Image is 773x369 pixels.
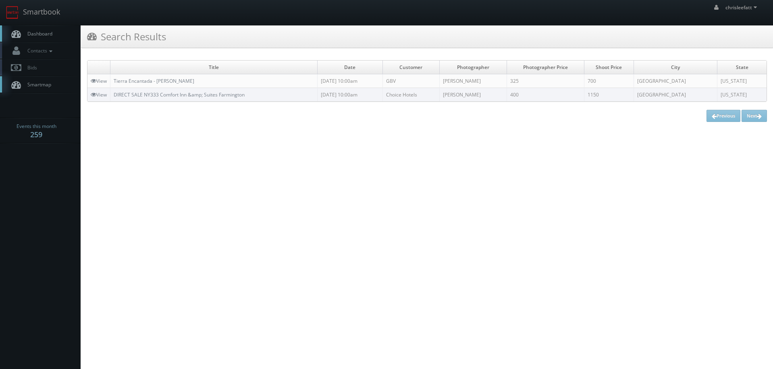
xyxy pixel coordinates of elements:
[717,88,767,102] td: [US_STATE]
[717,74,767,88] td: [US_STATE]
[6,6,19,19] img: smartbook-logo.png
[114,91,245,98] a: DIRECT SALE NY333 Comfort Inn &amp; Suites Farmington
[584,74,634,88] td: 700
[23,47,54,54] span: Contacts
[507,61,584,74] td: Photographer Price
[382,61,439,74] td: Customer
[317,61,382,74] td: Date
[717,61,767,74] td: State
[634,61,717,74] td: City
[317,74,382,88] td: [DATE] 10:00am
[507,74,584,88] td: 325
[634,88,717,102] td: [GEOGRAPHIC_DATA]
[114,78,194,84] a: Tierra Encantada - [PERSON_NAME]
[725,4,759,11] span: chrisleefatt
[23,81,51,88] span: Smartmap
[91,78,107,84] a: View
[584,88,634,102] td: 1150
[110,61,318,74] td: Title
[439,88,507,102] td: [PERSON_NAME]
[23,64,37,71] span: Bids
[17,122,56,130] span: Events this month
[439,74,507,88] td: [PERSON_NAME]
[30,130,42,139] strong: 259
[382,74,439,88] td: GBV
[87,29,166,44] h3: Search Results
[507,88,584,102] td: 400
[382,88,439,102] td: Choice Hotels
[91,91,107,98] a: View
[584,61,634,74] td: Shoot Price
[317,88,382,102] td: [DATE] 10:00am
[439,61,507,74] td: Photographer
[23,30,52,37] span: Dashboard
[634,74,717,88] td: [GEOGRAPHIC_DATA]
